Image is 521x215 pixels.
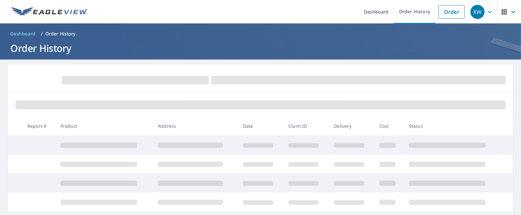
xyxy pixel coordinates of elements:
[329,117,374,136] th: Delivery
[45,31,76,37] p: Order History
[12,7,88,17] img: EV Logo
[439,5,465,19] a: Order
[238,117,283,136] th: Date
[55,117,153,136] th: Product
[22,117,55,136] th: Report #
[8,42,513,55] h1: Order History
[404,117,502,136] th: Status
[374,117,404,136] th: Cost
[41,30,43,38] li: /
[8,29,38,39] a: Dashboard
[10,31,36,37] span: Dashboard
[470,5,485,19] div: KW
[8,29,513,39] nav: breadcrumb
[153,117,238,136] th: Address
[283,117,329,136] th: Claim ID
